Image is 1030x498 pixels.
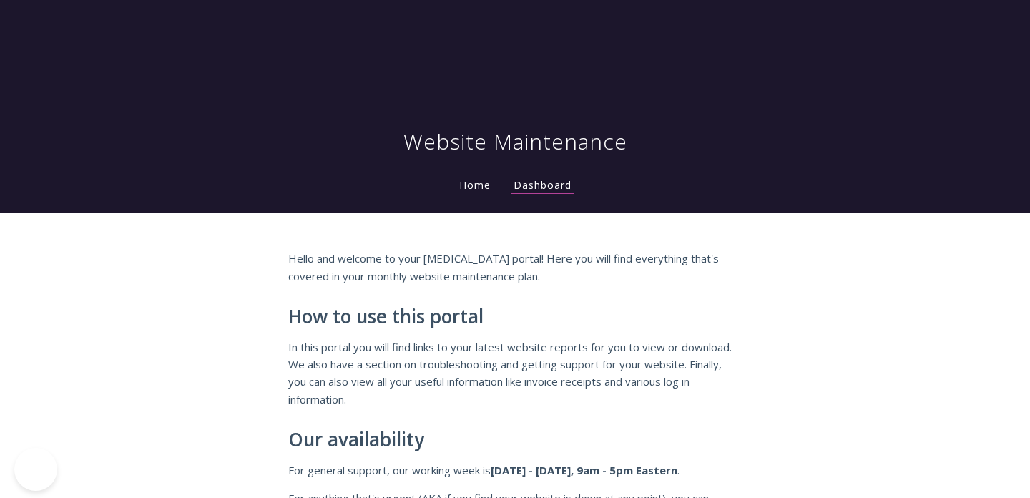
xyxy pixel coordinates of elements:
h1: Website Maintenance [403,127,627,156]
p: In this portal you will find links to your latest website reports for you to view or download. We... [288,338,742,409]
h2: Our availability [288,429,742,451]
iframe: Toggle Customer Support [14,448,57,491]
strong: [DATE] - [DATE], 9am - 5pm Eastern [491,463,677,477]
p: For general support, our working week is . [288,462,742,479]
h2: How to use this portal [288,306,742,328]
p: Hello and welcome to your [MEDICAL_DATA] portal! Here you will find everything that's covered in ... [288,250,742,285]
a: Dashboard [511,178,574,194]
a: Home [456,178,494,192]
